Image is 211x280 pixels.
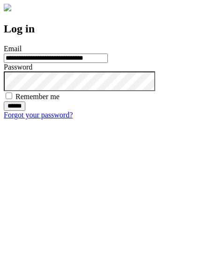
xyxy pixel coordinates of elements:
[4,45,22,53] label: Email
[4,111,73,119] a: Forgot your password?
[4,4,11,11] img: logo-4e3dc11c47720685a147b03b5a06dd966a58ff35d612b21f08c02c0306f2b779.png
[4,23,207,35] h2: Log in
[15,93,60,101] label: Remember me
[4,63,32,71] label: Password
